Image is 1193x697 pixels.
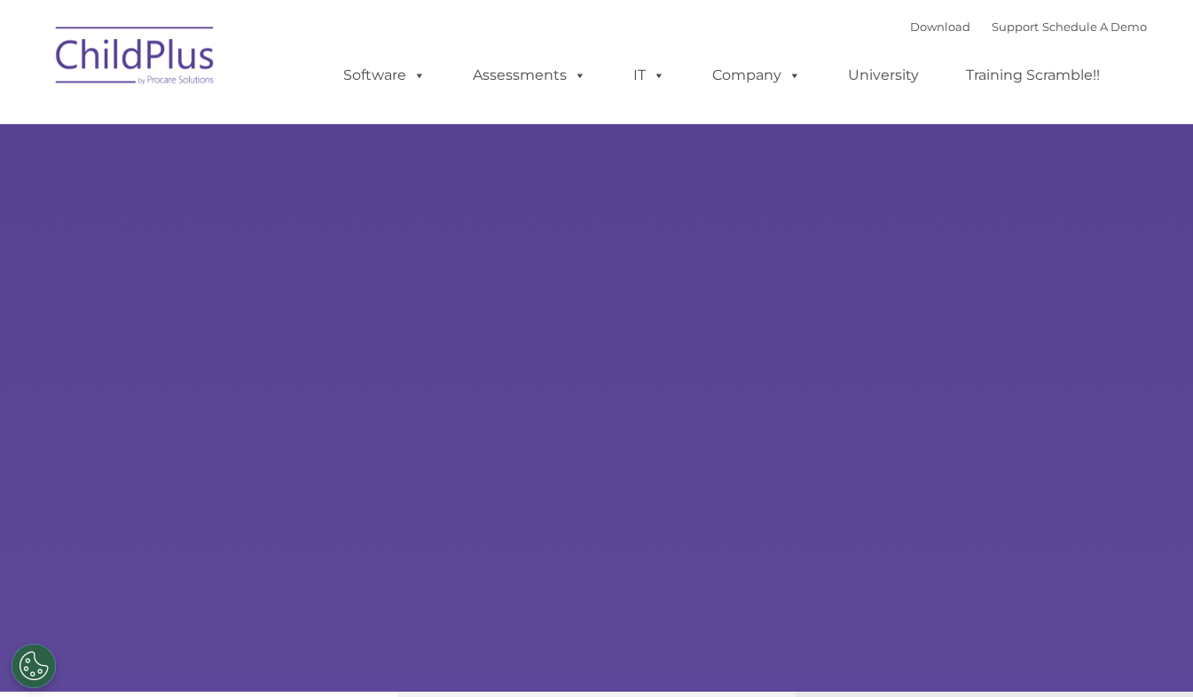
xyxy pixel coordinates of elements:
[326,58,443,93] a: Software
[910,20,1147,34] font: |
[12,644,56,688] button: Cookies Settings
[830,58,937,93] a: University
[695,58,819,93] a: Company
[47,14,224,103] img: ChildPlus by Procare Solutions
[910,20,970,34] a: Download
[616,58,683,93] a: IT
[1042,20,1147,34] a: Schedule A Demo
[992,20,1039,34] a: Support
[948,58,1118,93] a: Training Scramble!!
[455,58,604,93] a: Assessments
